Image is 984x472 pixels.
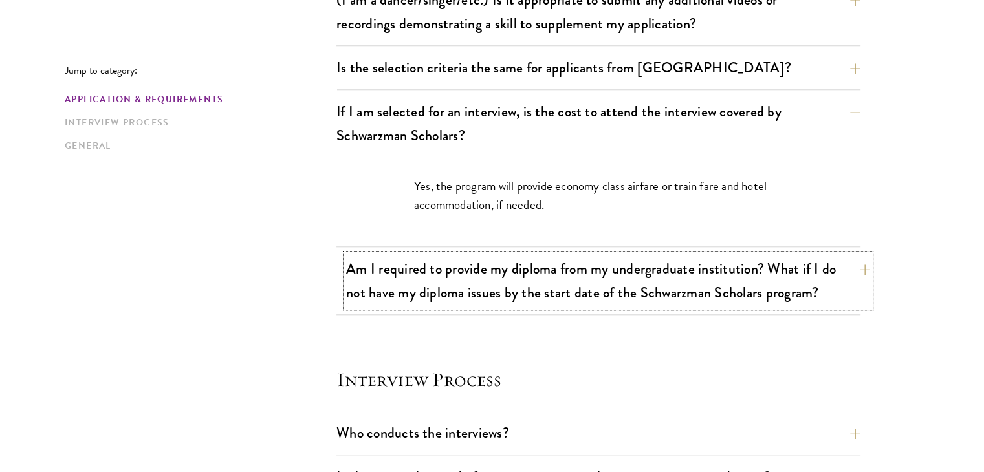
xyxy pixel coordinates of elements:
a: Application & Requirements [65,92,329,106]
button: Is the selection criteria the same for applicants from [GEOGRAPHIC_DATA]? [336,53,860,82]
button: Am I required to provide my diploma from my undergraduate institution? What if I do not have my d... [346,254,870,307]
h4: Interview Process [336,367,860,392]
button: If I am selected for an interview, is the cost to attend the interview covered by Schwarzman Scho... [336,97,860,150]
a: Interview Process [65,116,329,129]
a: General [65,139,329,153]
button: Who conducts the interviews? [336,418,860,447]
p: Yes, the program will provide economy class airfare or train fare and hotel accommodation, if nee... [414,177,783,214]
p: Jump to category: [65,65,336,76]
